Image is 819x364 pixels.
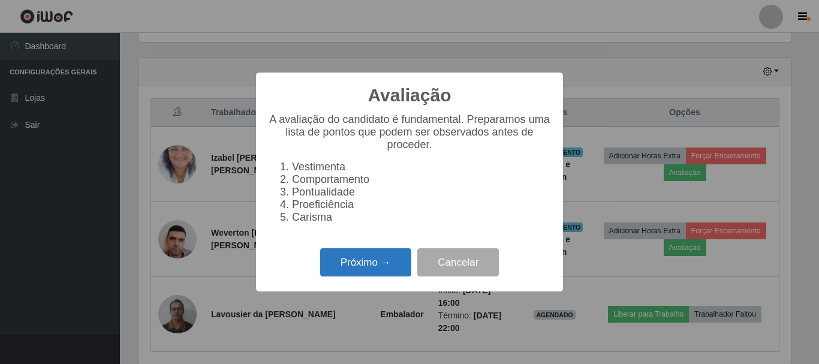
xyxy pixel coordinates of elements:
li: Carisma [292,211,551,224]
li: Vestimenta [292,161,551,173]
li: Comportamento [292,173,551,186]
button: Cancelar [417,248,499,276]
li: Proeficiência [292,198,551,211]
li: Pontualidade [292,186,551,198]
h2: Avaliação [368,85,451,106]
p: A avaliação do candidato é fundamental. Preparamos uma lista de pontos que podem ser observados a... [268,113,551,151]
button: Próximo → [320,248,411,276]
